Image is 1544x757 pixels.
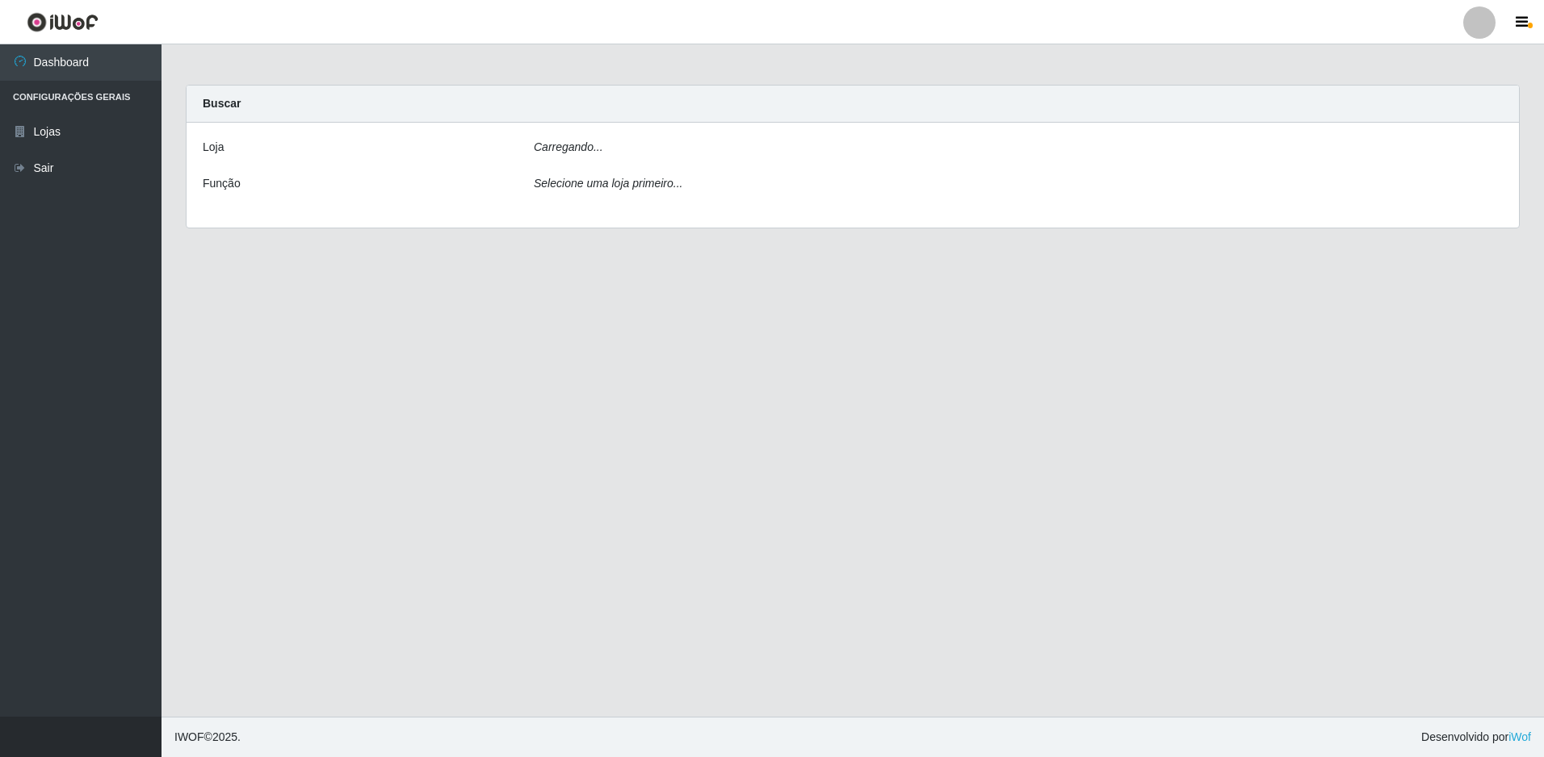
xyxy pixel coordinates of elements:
a: iWof [1508,730,1531,743]
label: Loja [203,139,224,156]
i: Carregando... [534,140,603,153]
span: IWOF [174,730,204,743]
strong: Buscar [203,97,241,110]
i: Selecione uma loja primeiro... [534,177,682,190]
span: Desenvolvido por [1421,729,1531,746]
label: Função [203,175,241,192]
span: © 2025 . [174,729,241,746]
img: CoreUI Logo [27,12,99,32]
